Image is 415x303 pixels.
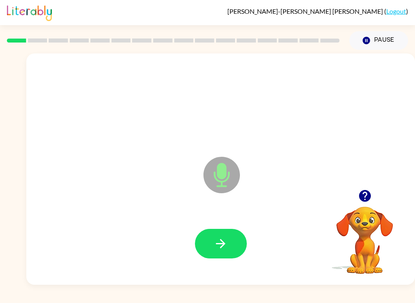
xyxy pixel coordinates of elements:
a: Logout [386,7,406,15]
button: Pause [349,31,408,50]
video: Your browser must support playing .mp4 files to use Literably. Please try using another browser. [324,194,405,275]
span: [PERSON_NAME]-[PERSON_NAME] [PERSON_NAME] [227,7,384,15]
div: ( ) [227,7,408,15]
img: Literably [7,3,52,21]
